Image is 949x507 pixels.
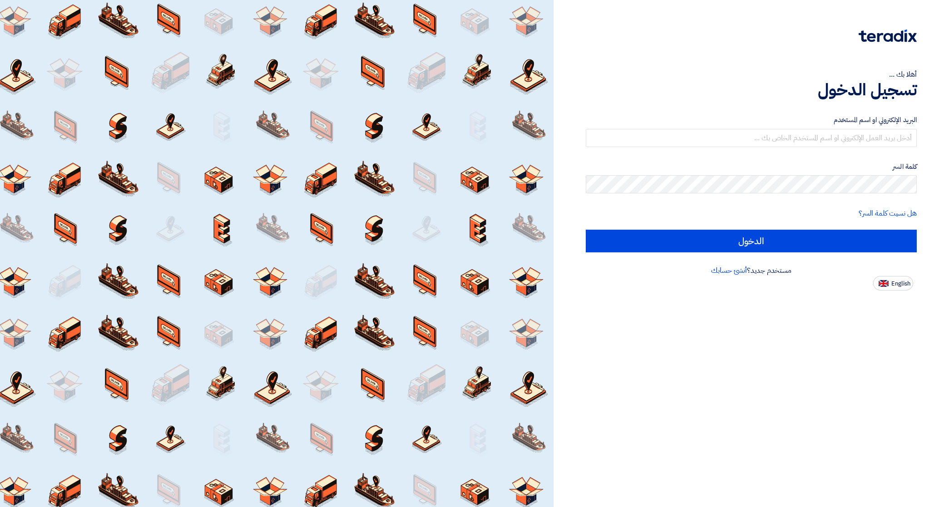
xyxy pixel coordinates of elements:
[586,162,917,172] label: كلمة السر
[859,208,917,219] a: هل نسيت كلمة السر؟
[891,281,910,287] span: English
[586,69,917,80] div: أهلا بك ...
[879,280,889,287] img: en-US.png
[859,30,917,42] img: Teradix logo
[586,129,917,147] input: أدخل بريد العمل الإلكتروني او اسم المستخدم الخاص بك ...
[711,265,747,276] a: أنشئ حسابك
[873,276,913,290] button: English
[586,80,917,100] h1: تسجيل الدخول
[586,115,917,125] label: البريد الإلكتروني او اسم المستخدم
[586,265,917,276] div: مستخدم جديد؟
[586,230,917,252] input: الدخول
